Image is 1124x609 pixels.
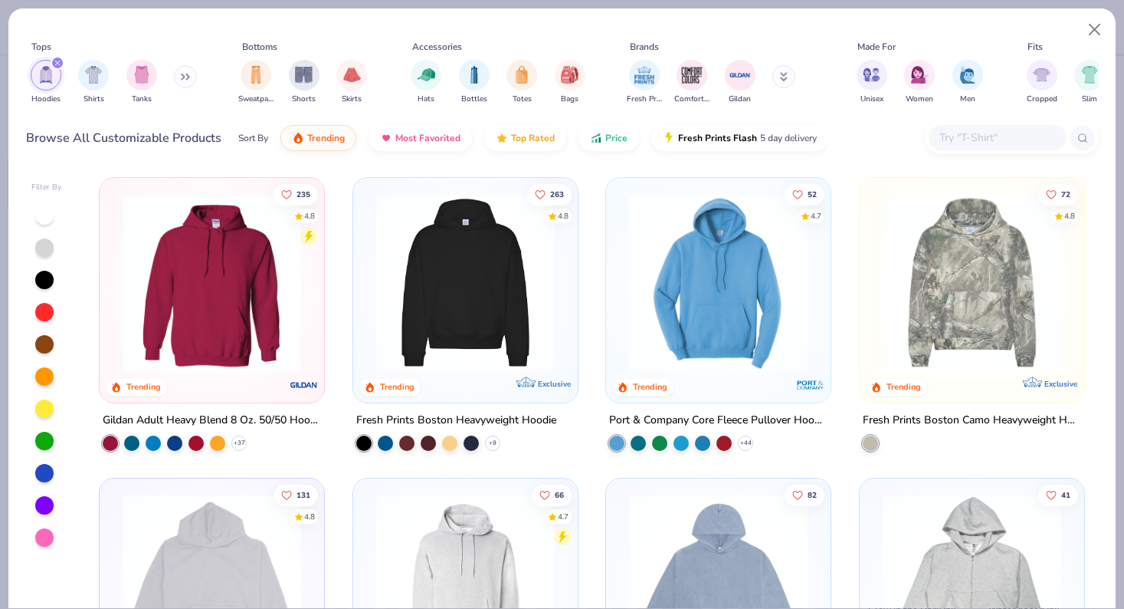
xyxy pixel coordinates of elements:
[674,60,709,105] button: filter button
[1027,60,1057,105] div: filter for Cropped
[1082,94,1097,105] span: Slim
[633,64,656,87] img: Fresh Prints Image
[1033,66,1050,84] img: Cropped Image
[31,40,51,54] div: Tops
[31,182,62,193] div: Filter By
[513,94,532,105] span: Totes
[395,132,460,144] span: Most Favorited
[297,491,310,499] span: 131
[1044,378,1076,388] span: Exclusive
[238,60,274,105] div: filter for Sweatpants
[289,60,320,105] button: filter button
[418,66,435,84] img: Hats Image
[289,369,320,400] img: Gildan logo
[811,210,821,222] div: 4.7
[511,132,555,144] span: Top Rated
[238,94,274,105] span: Sweatpants
[558,210,569,222] div: 4.8
[532,484,572,505] button: Like
[863,410,1081,430] div: Fresh Prints Boston Camo Heavyweight Hoodie
[234,438,245,447] span: + 37
[247,66,264,84] img: Sweatpants Image
[238,131,268,145] div: Sort By
[274,484,318,505] button: Like
[513,66,530,84] img: Totes Image
[857,60,887,105] div: filter for Unisex
[103,410,321,430] div: Gildan Adult Heavy Blend 8 Oz. 50/50 Hooded Sweatshirt
[729,64,752,87] img: Gildan Image
[274,183,318,205] button: Like
[938,129,1056,146] input: Try "T-Shirt"
[412,40,462,54] div: Accessories
[336,60,367,105] button: filter button
[26,129,221,147] div: Browse All Customizable Products
[621,193,815,372] img: 1593a31c-dba5-4ff5-97bf-ef7c6ca295f9
[1080,15,1109,44] button: Close
[627,60,662,105] button: filter button
[875,193,1069,372] img: 28bc0d45-805b-48d6-b7de-c789025e6b70
[906,94,933,105] span: Women
[1074,60,1105,105] div: filter for Slim
[1064,210,1075,222] div: 4.8
[857,60,887,105] button: filter button
[132,94,152,105] span: Tanks
[78,60,109,105] button: filter button
[238,60,274,105] button: filter button
[459,60,490,105] button: filter button
[537,378,570,388] span: Exclusive
[459,60,490,105] div: filter for Bottles
[1038,183,1078,205] button: Like
[725,60,755,105] div: filter for Gildan
[527,183,572,205] button: Like
[863,66,880,84] img: Unisex Image
[242,40,277,54] div: Bottoms
[808,491,817,499] span: 82
[31,60,61,105] div: filter for Hoodies
[550,190,564,198] span: 263
[484,125,566,151] button: Top Rated
[609,410,827,430] div: Port & Company Core Fleece Pullover Hooded Sweatshirt
[857,40,896,54] div: Made For
[561,94,578,105] span: Bags
[555,491,564,499] span: 66
[605,132,628,144] span: Price
[904,60,935,105] button: filter button
[411,60,441,105] button: filter button
[578,125,639,151] button: Price
[31,60,61,105] button: filter button
[627,60,662,105] div: filter for Fresh Prints
[31,94,61,105] span: Hoodies
[952,60,983,105] div: filter for Men
[84,94,104,105] span: Shirts
[295,66,313,84] img: Shorts Image
[785,183,824,205] button: Like
[38,66,54,84] img: Hoodies Image
[369,125,472,151] button: Most Favorited
[959,66,976,84] img: Men Image
[725,60,755,105] button: filter button
[336,60,367,105] div: filter for Skirts
[289,60,320,105] div: filter for Shorts
[678,132,757,144] span: Fresh Prints Flash
[418,94,434,105] span: Hats
[674,60,709,105] div: filter for Comfort Colors
[466,66,483,84] img: Bottles Image
[555,60,585,105] div: filter for Bags
[630,40,659,54] div: Brands
[795,369,826,400] img: Port & Company logo
[380,132,392,144] img: most_fav.gif
[904,60,935,105] div: filter for Women
[760,130,817,147] span: 5 day delivery
[115,193,309,372] img: 01756b78-01f6-4cc6-8d8a-3c30c1a0c8ac
[297,190,310,198] span: 235
[304,210,315,222] div: 4.8
[1027,94,1057,105] span: Cropped
[952,60,983,105] button: filter button
[411,60,441,105] div: filter for Hats
[292,94,316,105] span: Shorts
[1081,66,1098,84] img: Slim Image
[356,410,556,430] div: Fresh Prints Boston Heavyweight Hoodie
[740,438,752,447] span: + 44
[85,66,103,84] img: Shirts Image
[307,132,345,144] span: Trending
